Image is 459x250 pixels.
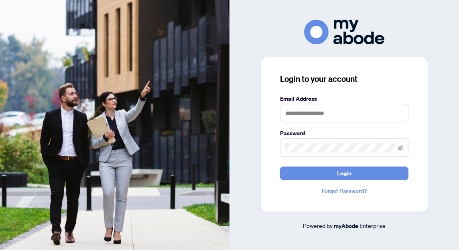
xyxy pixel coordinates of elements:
span: Enterprise [359,222,386,229]
label: Email Address [280,94,408,103]
span: eye-invisible [398,145,403,150]
h3: Login to your account [280,73,408,85]
label: Password [280,129,408,138]
img: ma-logo [304,20,384,44]
a: myAbode [334,222,358,230]
span: Powered by [303,222,333,229]
button: Login [280,167,408,180]
a: Forgot Password? [280,187,408,195]
span: Login [337,167,351,180]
